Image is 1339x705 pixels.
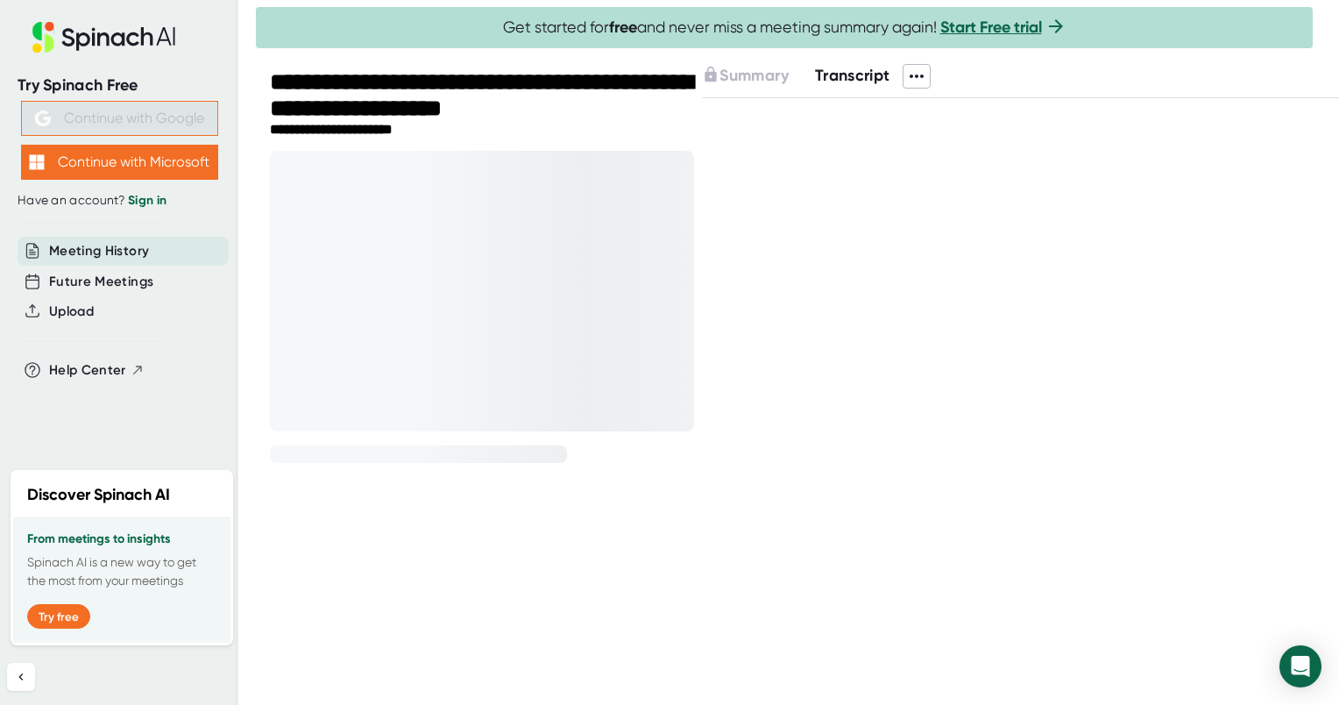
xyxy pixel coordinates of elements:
a: Start Free trial [940,18,1042,37]
button: Collapse sidebar [7,663,35,691]
p: Spinach AI is a new way to get the most from your meetings [27,553,216,590]
button: Future Meetings [49,272,153,292]
button: Upload [49,302,94,322]
button: Try free [27,604,90,629]
b: free [609,18,637,37]
button: Transcript [815,64,890,88]
button: Meeting History [49,241,149,261]
button: Continue with Microsoft [21,145,218,180]
span: Help Center [49,360,126,381]
button: Continue with Google [21,101,218,136]
div: Upgrade to access [702,64,814,89]
button: Summary [702,64,788,88]
div: Have an account? [18,193,221,209]
span: Transcript [815,66,890,85]
h2: Discover Spinach AI [27,483,170,507]
a: Sign in [128,193,166,208]
button: Help Center [49,360,145,381]
span: Summary [719,66,788,85]
span: Get started for and never miss a meeting summary again! [503,18,1066,38]
h3: From meetings to insights [27,532,216,546]
div: Open Intercom Messenger [1279,645,1321,687]
div: Try Spinach Free [18,75,221,96]
img: Aehbyd4JwY73AAAAAElFTkSuQmCC [35,110,51,126]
